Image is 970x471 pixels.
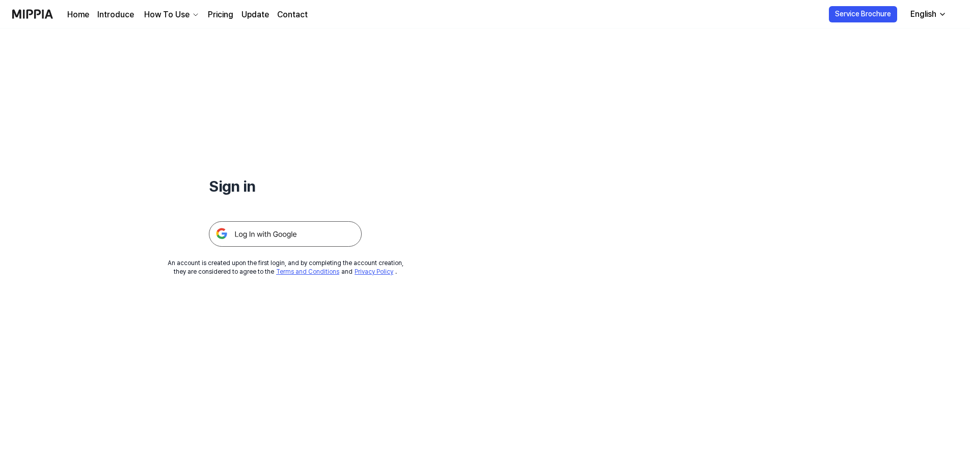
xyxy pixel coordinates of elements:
button: How To Use [142,9,200,21]
h1: Sign in [209,175,362,197]
div: English [908,8,938,20]
a: Contact [277,9,308,21]
a: Pricing [208,9,233,21]
div: How To Use [142,9,192,21]
img: 구글 로그인 버튼 [209,221,362,247]
a: Introduce [97,9,134,21]
a: Privacy Policy [355,268,393,275]
div: An account is created upon the first login, and by completing the account creation, they are cons... [168,259,403,276]
button: English [902,4,953,24]
a: Home [67,9,89,21]
button: Service Brochure [829,6,897,22]
a: Update [241,9,269,21]
a: Terms and Conditions [276,268,339,275]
